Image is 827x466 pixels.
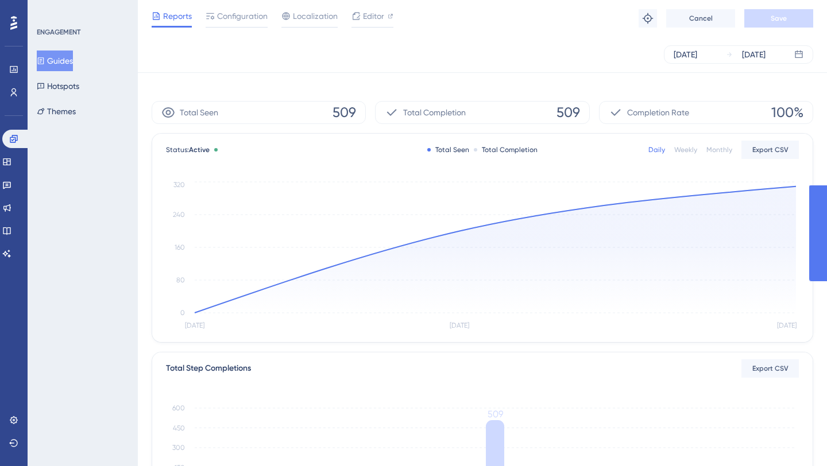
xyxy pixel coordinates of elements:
button: Themes [37,101,76,122]
span: Export CSV [752,364,789,373]
div: [DATE] [674,48,697,61]
tspan: 509 [488,409,503,420]
iframe: UserGuiding AI Assistant Launcher [779,421,813,455]
span: Configuration [217,9,268,23]
span: Editor [363,9,384,23]
button: Hotspots [37,76,79,96]
span: 509 [333,103,356,122]
span: Total Completion [403,106,466,119]
button: Cancel [666,9,735,28]
span: Localization [293,9,338,23]
span: Export CSV [752,145,789,154]
tspan: [DATE] [185,321,204,329]
div: Weekly [674,145,697,154]
tspan: [DATE] [777,321,797,329]
button: Guides [37,51,73,71]
button: Export CSV [741,141,799,159]
button: Export CSV [741,359,799,378]
div: Total Step Completions [166,362,251,375]
div: [DATE] [742,48,766,61]
tspan: 300 [172,444,185,452]
span: Active [189,146,210,154]
tspan: 450 [173,424,185,432]
div: Total Completion [474,145,538,154]
span: Status: [166,145,210,154]
div: Total Seen [427,145,469,154]
tspan: 320 [173,181,185,189]
tspan: [DATE] [450,321,469,329]
span: Completion Rate [627,106,689,119]
span: Cancel [689,14,713,23]
div: ENGAGEMENT [37,28,80,37]
div: Daily [648,145,665,154]
tspan: 600 [172,404,185,412]
span: 509 [557,103,580,122]
button: Save [744,9,813,28]
div: Monthly [706,145,732,154]
span: Save [771,14,787,23]
tspan: 80 [176,276,185,284]
span: Reports [163,9,192,23]
tspan: 0 [180,309,185,317]
tspan: 240 [173,211,185,219]
span: Total Seen [180,106,218,119]
span: 100% [771,103,803,122]
tspan: 160 [175,243,185,251]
